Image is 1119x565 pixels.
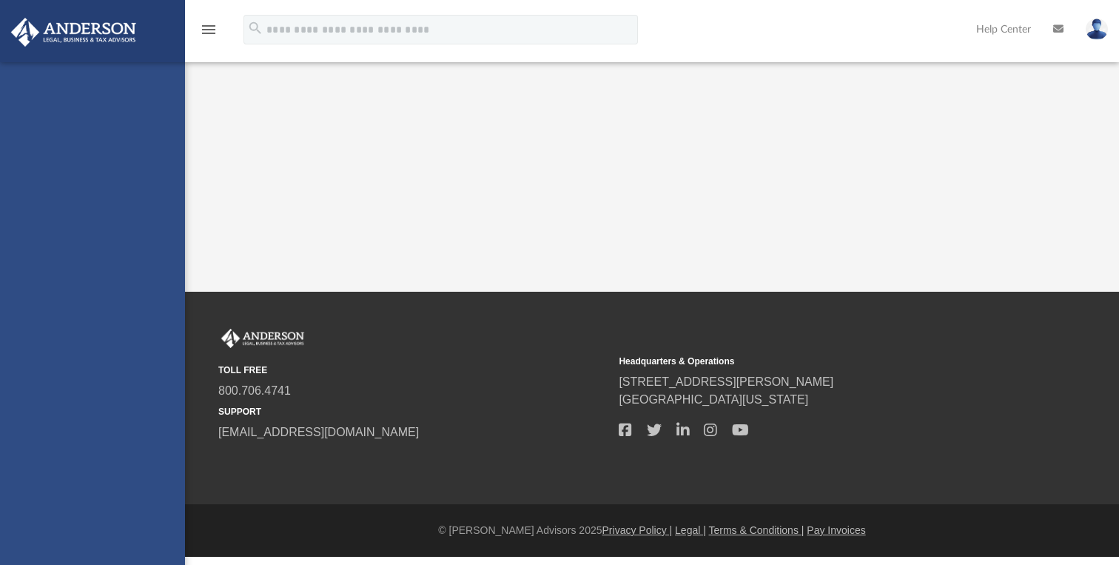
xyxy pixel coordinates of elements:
a: [EMAIL_ADDRESS][DOMAIN_NAME] [218,426,419,438]
small: SUPPORT [218,405,608,418]
a: menu [200,28,218,39]
small: TOLL FREE [218,364,608,377]
i: search [247,20,263,36]
a: [STREET_ADDRESS][PERSON_NAME] [619,375,833,388]
a: [GEOGRAPHIC_DATA][US_STATE] [619,393,808,406]
a: Terms & Conditions | [709,524,804,536]
a: Legal | [675,524,706,536]
img: User Pic [1086,19,1108,40]
small: Headquarters & Operations [619,355,1009,368]
a: Pay Invoices [807,524,865,536]
a: Privacy Policy | [602,524,673,536]
div: © [PERSON_NAME] Advisors 2025 [185,523,1119,538]
a: 800.706.4741 [218,384,291,397]
i: menu [200,21,218,39]
img: Anderson Advisors Platinum Portal [7,18,141,47]
img: Anderson Advisors Platinum Portal [218,329,307,348]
